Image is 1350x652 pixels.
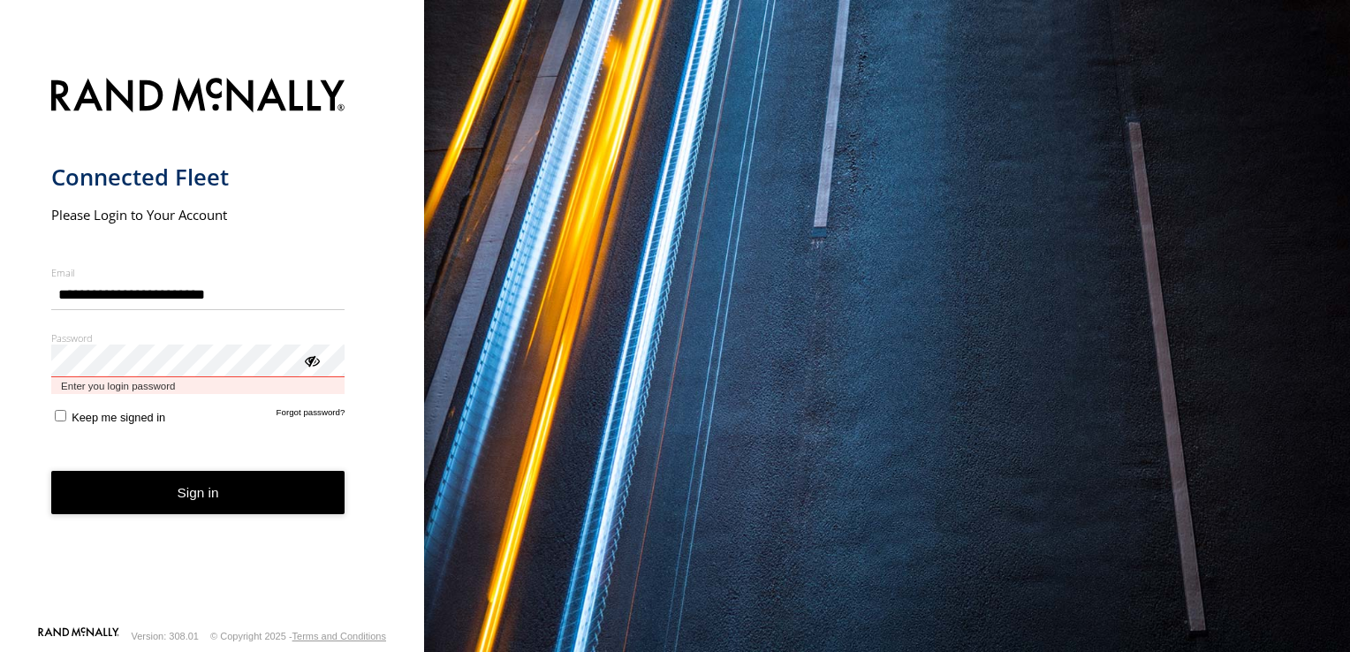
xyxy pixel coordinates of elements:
[51,67,374,625] form: main
[51,471,345,514] button: Sign in
[51,377,345,394] span: Enter you login password
[51,206,345,224] h2: Please Login to Your Account
[51,331,345,345] label: Password
[210,631,386,641] div: © Copyright 2025 -
[292,631,386,641] a: Terms and Conditions
[51,266,345,279] label: Email
[51,163,345,192] h1: Connected Fleet
[38,627,119,645] a: Visit our Website
[72,411,165,424] span: Keep me signed in
[132,631,199,641] div: Version: 308.01
[51,74,345,119] img: Rand McNally
[55,410,66,421] input: Keep me signed in
[277,407,345,424] a: Forgot password?
[302,351,320,368] div: ViewPassword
